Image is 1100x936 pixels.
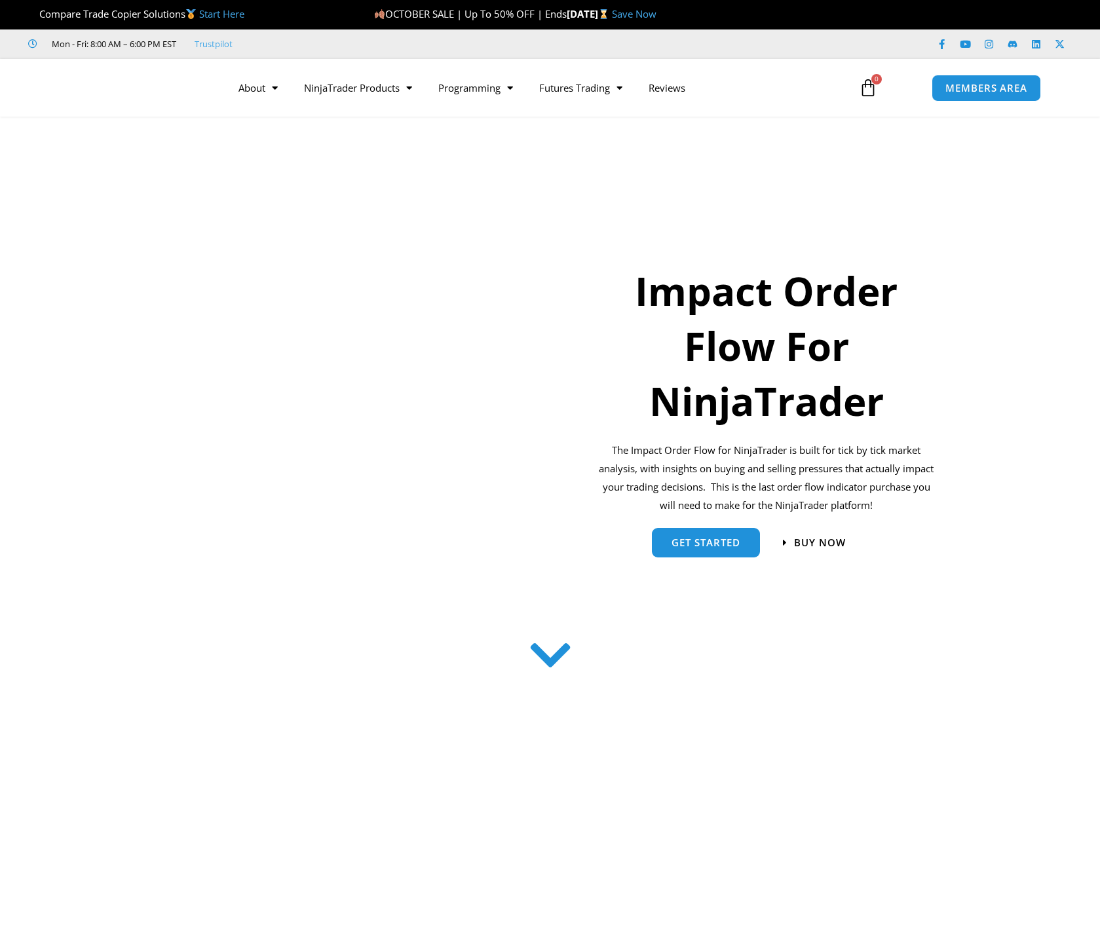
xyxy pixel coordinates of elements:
img: Orderflow | Affordable Indicators – NinjaTrader [159,198,522,586]
span: get started [672,538,740,548]
span: Compare Trade Copier Solutions [28,7,244,20]
span: 0 [871,74,882,84]
img: 🥇 [186,9,196,19]
img: ⌛ [599,9,609,19]
span: Mon - Fri: 8:00 AM – 6:00 PM EST [48,36,176,52]
h1: Impact Order Flow For NinjaTrader [597,263,937,428]
a: Start Here [199,7,244,20]
strong: [DATE] [567,7,612,20]
img: LogoAI | Affordable Indicators – NinjaTrader [59,64,200,111]
a: Futures Trading [526,73,635,103]
a: Save Now [612,7,656,20]
p: The Impact Order Flow for NinjaTrader is built for tick by tick market analysis, with insights on... [597,441,937,514]
nav: Menu [225,73,844,103]
a: Programming [425,73,526,103]
a: About [225,73,291,103]
a: Buy now [783,538,846,548]
a: get started [652,528,760,557]
img: 🏆 [29,9,39,19]
img: 🍂 [375,9,385,19]
span: MEMBERS AREA [945,83,1027,93]
a: 0 [839,69,897,107]
a: Reviews [635,73,698,103]
span: OCTOBER SALE | Up To 50% OFF | Ends [374,7,567,20]
a: NinjaTrader Products [291,73,425,103]
a: Trustpilot [195,36,233,52]
a: MEMBERS AREA [932,75,1041,102]
span: Buy now [794,538,846,548]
